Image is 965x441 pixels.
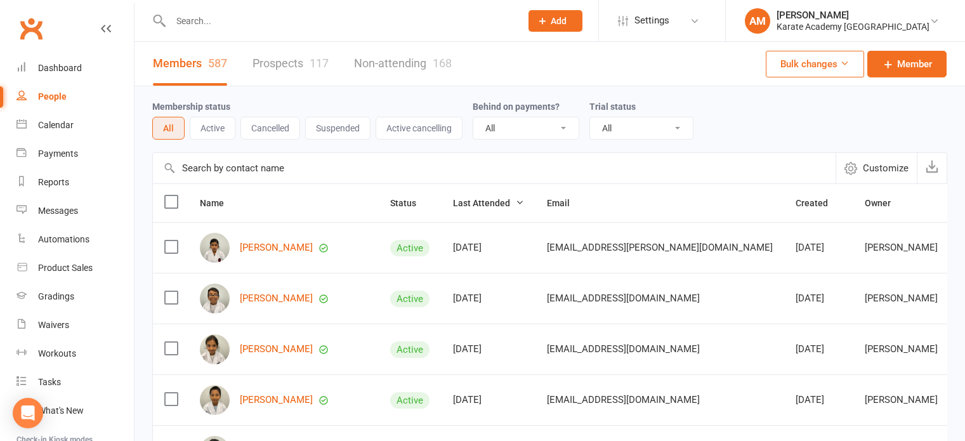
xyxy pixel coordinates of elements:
[16,311,134,339] a: Waivers
[547,198,584,208] span: Email
[390,195,430,211] button: Status
[16,54,134,82] a: Dashboard
[867,51,947,77] a: Member
[153,42,227,86] a: Members587
[547,388,700,412] span: [EMAIL_ADDRESS][DOMAIN_NAME]
[38,263,93,273] div: Product Sales
[390,240,430,256] div: Active
[433,56,452,70] div: 168
[453,195,524,211] button: Last Attended
[16,282,134,311] a: Gradings
[865,395,938,405] div: [PERSON_NAME]
[777,10,929,21] div: [PERSON_NAME]
[796,344,842,355] div: [DATE]
[390,291,430,307] div: Active
[38,234,89,244] div: Automations
[152,102,230,112] label: Membership status
[453,242,524,253] div: [DATE]
[16,82,134,111] a: People
[390,392,430,409] div: Active
[796,395,842,405] div: [DATE]
[15,13,47,44] a: Clubworx
[190,117,235,140] button: Active
[208,56,227,70] div: 587
[240,117,300,140] button: Cancelled
[547,195,584,211] button: Email
[865,293,938,304] div: [PERSON_NAME]
[16,339,134,368] a: Workouts
[240,344,313,355] a: [PERSON_NAME]
[777,21,929,32] div: Karate Academy [GEOGRAPHIC_DATA]
[305,117,371,140] button: Suspended
[589,102,636,112] label: Trial status
[453,198,524,208] span: Last Attended
[863,161,909,176] span: Customize
[634,6,669,35] span: Settings
[38,120,74,130] div: Calendar
[551,16,567,26] span: Add
[453,293,524,304] div: [DATE]
[453,344,524,355] div: [DATE]
[16,225,134,254] a: Automations
[354,42,452,86] a: Non-attending168
[865,195,905,211] button: Owner
[547,286,700,310] span: [EMAIL_ADDRESS][DOMAIN_NAME]
[16,397,134,425] a: What's New
[865,242,938,253] div: [PERSON_NAME]
[38,377,61,387] div: Tasks
[547,337,700,361] span: [EMAIL_ADDRESS][DOMAIN_NAME]
[16,197,134,225] a: Messages
[253,42,329,86] a: Prospects117
[836,153,917,183] button: Customize
[38,405,84,416] div: What's New
[390,198,430,208] span: Status
[547,235,773,260] span: [EMAIL_ADDRESS][PERSON_NAME][DOMAIN_NAME]
[38,206,78,216] div: Messages
[240,395,313,405] a: [PERSON_NAME]
[766,51,864,77] button: Bulk changes
[310,56,329,70] div: 117
[38,63,82,73] div: Dashboard
[38,291,74,301] div: Gradings
[745,8,770,34] div: AM
[796,198,842,208] span: Created
[16,140,134,168] a: Payments
[240,293,313,304] a: [PERSON_NAME]
[38,148,78,159] div: Payments
[240,242,313,253] a: [PERSON_NAME]
[13,398,43,428] div: Open Intercom Messenger
[865,344,938,355] div: [PERSON_NAME]
[38,320,69,330] div: Waivers
[453,395,524,405] div: [DATE]
[16,368,134,397] a: Tasks
[38,91,67,102] div: People
[376,117,463,140] button: Active cancelling
[152,117,185,140] button: All
[38,348,76,359] div: Workouts
[16,111,134,140] a: Calendar
[153,153,836,183] input: Search by contact name
[796,293,842,304] div: [DATE]
[200,195,238,211] button: Name
[16,168,134,197] a: Reports
[796,195,842,211] button: Created
[897,56,932,72] span: Member
[865,198,905,208] span: Owner
[528,10,582,32] button: Add
[796,242,842,253] div: [DATE]
[167,12,512,30] input: Search...
[38,177,69,187] div: Reports
[473,102,560,112] label: Behind on payments?
[200,198,238,208] span: Name
[390,341,430,358] div: Active
[16,254,134,282] a: Product Sales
